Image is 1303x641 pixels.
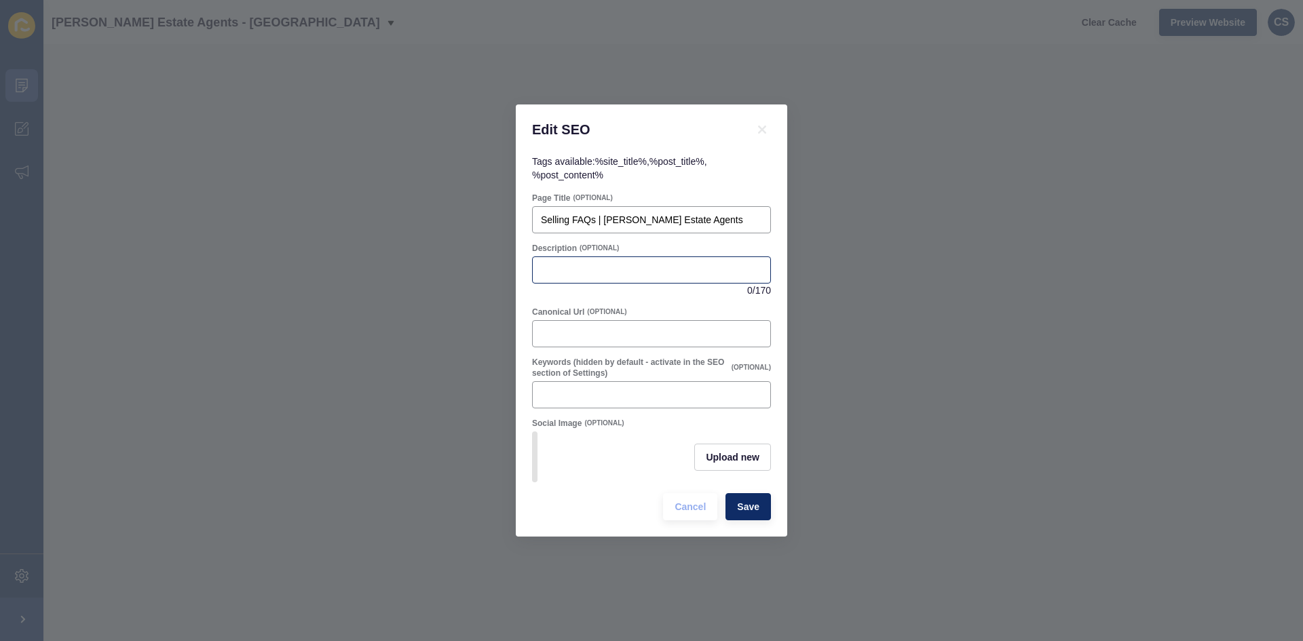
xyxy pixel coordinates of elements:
button: Upload new [694,444,771,471]
button: Cancel [663,493,717,520]
span: (OPTIONAL) [732,363,771,372]
button: Save [725,493,771,520]
code: %site_title% [595,156,647,167]
span: (OPTIONAL) [587,307,626,317]
label: Keywords (hidden by default - activate in the SEO section of Settings) [532,357,729,378]
code: %post_title% [649,156,704,167]
span: Save [737,500,759,513]
span: (OPTIONAL) [584,419,624,428]
span: (OPTIONAL) [580,244,619,253]
span: Upload new [706,450,759,464]
span: 170 [755,284,771,297]
span: Cancel [675,500,706,513]
label: Social Image [532,418,582,429]
code: %post_content% [532,170,603,180]
h1: Edit SEO [532,121,737,138]
label: Description [532,243,577,254]
span: 0 [747,284,753,297]
label: Canonical Url [532,307,584,317]
label: Page Title [532,193,570,203]
span: / [753,284,755,297]
span: (OPTIONAL) [573,193,612,203]
span: Tags available: , , [532,156,707,180]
